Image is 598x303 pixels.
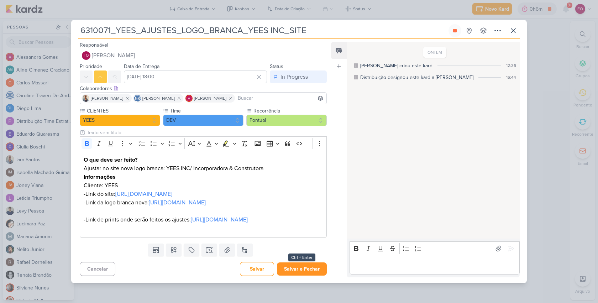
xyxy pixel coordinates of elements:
[506,74,516,80] div: 16:44
[84,190,323,198] p: -Link do site:
[80,42,108,48] label: Responsável
[191,216,248,223] a: [URL][DOMAIN_NAME]
[280,73,308,81] div: In Progress
[452,28,458,33] div: Parar relógio
[149,199,206,206] a: [URL][DOMAIN_NAME]
[80,49,327,62] button: FO [PERSON_NAME]
[350,255,520,275] div: Editor editing area: main
[270,70,327,83] button: In Progress
[246,115,327,126] button: Pontual
[91,95,123,101] span: [PERSON_NAME]
[253,107,327,115] label: Recorrência
[80,136,327,150] div: Editor toolbar
[84,215,323,224] p: -Link de prints onde serão feitos os ajustes:
[84,164,323,173] p: Ajustar no site nova logo branca: YEES INC/ Incorporadora & Construtora
[240,262,274,276] button: Salvar
[124,63,159,69] label: Data de Entrega
[80,85,327,92] div: Colaboradores
[236,94,325,103] input: Buscar
[80,262,115,276] button: Cancelar
[84,198,323,207] p: -Link da logo branca nova:
[78,24,447,37] input: Kard Sem Título
[80,150,327,238] div: Editor editing area: main
[82,95,89,102] img: Iara Santos
[163,115,243,126] button: DEV
[185,95,193,102] img: Alessandra Gomes
[86,107,160,115] label: CLIENTES
[194,95,226,101] span: [PERSON_NAME]
[354,63,358,68] div: Este log é visível à todos no kard
[82,51,90,60] div: Fabio Oliveira
[80,115,160,126] button: YEES
[80,63,102,69] label: Prioridade
[288,254,315,261] div: Ctrl + Enter
[115,190,172,198] a: [URL][DOMAIN_NAME]
[84,156,137,163] strong: O que deve ser feito?
[350,241,520,255] div: Editor toolbar
[134,95,141,102] img: Caroline Traven De Andrade
[277,262,327,276] button: Salvar e Fechar
[92,51,135,60] span: [PERSON_NAME]
[270,63,283,69] label: Status
[360,74,473,81] div: Distribuição designou este kard a Fabio
[84,181,323,190] p: Cliente: YEES
[360,62,432,69] div: Isabella criou este kard
[142,95,175,101] span: [PERSON_NAME]
[84,54,89,58] p: FO
[506,62,516,69] div: 12:36
[85,129,327,136] input: Texto sem título
[354,75,358,79] div: Este log é visível à todos no kard
[124,70,267,83] input: Select a date
[169,107,243,115] label: Time
[84,173,116,181] strong: Informações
